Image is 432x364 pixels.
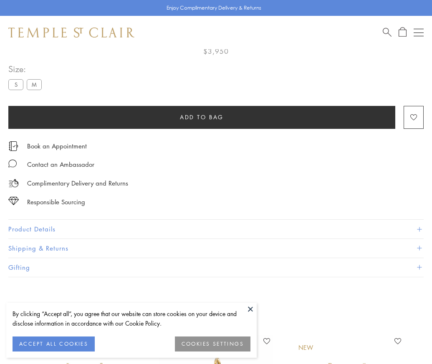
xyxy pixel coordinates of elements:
button: Open navigation [414,28,424,38]
img: icon_appointment.svg [8,141,18,151]
img: Temple St. Clair [8,28,134,38]
button: Product Details [8,220,424,238]
label: M [27,79,42,90]
img: icon_delivery.svg [8,178,19,188]
p: Enjoy Complimentary Delivery & Returns [167,4,261,12]
img: MessageIcon-01_2.svg [8,159,17,168]
button: Gifting [8,258,424,277]
div: Responsible Sourcing [27,197,85,207]
button: ACCEPT ALL COOKIES [13,336,95,351]
button: COOKIES SETTINGS [175,336,250,351]
div: New [298,343,313,352]
span: $3,950 [203,46,229,57]
a: Search [383,27,392,38]
a: Open Shopping Bag [399,27,407,38]
button: Add to bag [8,106,395,129]
span: Size: [8,62,45,76]
a: Book an Appointment [27,141,87,151]
div: Contact an Ambassador [27,159,94,170]
button: Shipping & Returns [8,239,424,258]
div: By clicking “Accept all”, you agree that our website can store cookies on your device and disclos... [13,309,250,328]
label: S [8,79,23,90]
img: icon_sourcing.svg [8,197,19,205]
span: Add to bag [180,113,224,122]
p: Complimentary Delivery and Returns [27,178,128,188]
